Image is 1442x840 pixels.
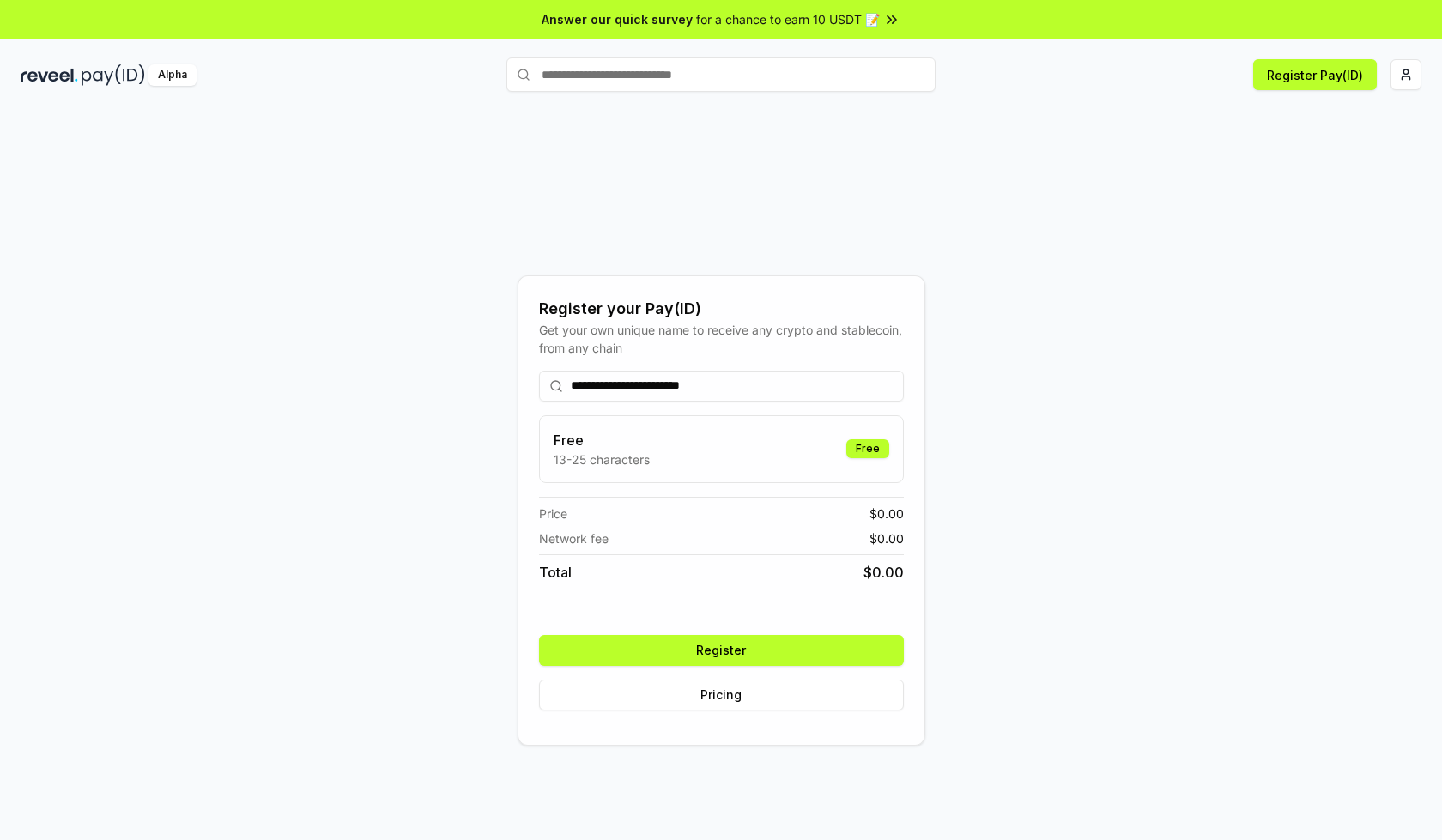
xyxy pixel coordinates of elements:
img: pay_id [82,64,145,86]
p: 13-25 characters [554,450,650,468]
button: Pricing [539,680,904,710]
span: for a chance to earn 10 USDT 📝 [696,10,880,28]
span: $ 0.00 [863,562,904,583]
div: Alpha [148,64,197,86]
span: Total [539,562,572,583]
span: Price [539,505,567,523]
button: Register [539,635,904,666]
span: Network fee [539,529,609,547]
div: Register your Pay(ID) [539,297,904,321]
span: Answer our quick survey [542,10,693,28]
h3: Free [554,430,650,450]
button: Register Pay(ID) [1253,59,1377,90]
div: Get your own unique name to receive any crypto and stablecoin, from any chain [539,321,904,357]
span: $ 0.00 [869,529,904,547]
div: Free [846,439,889,458]
img: reveel_dark [21,64,78,86]
span: $ 0.00 [869,505,904,523]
